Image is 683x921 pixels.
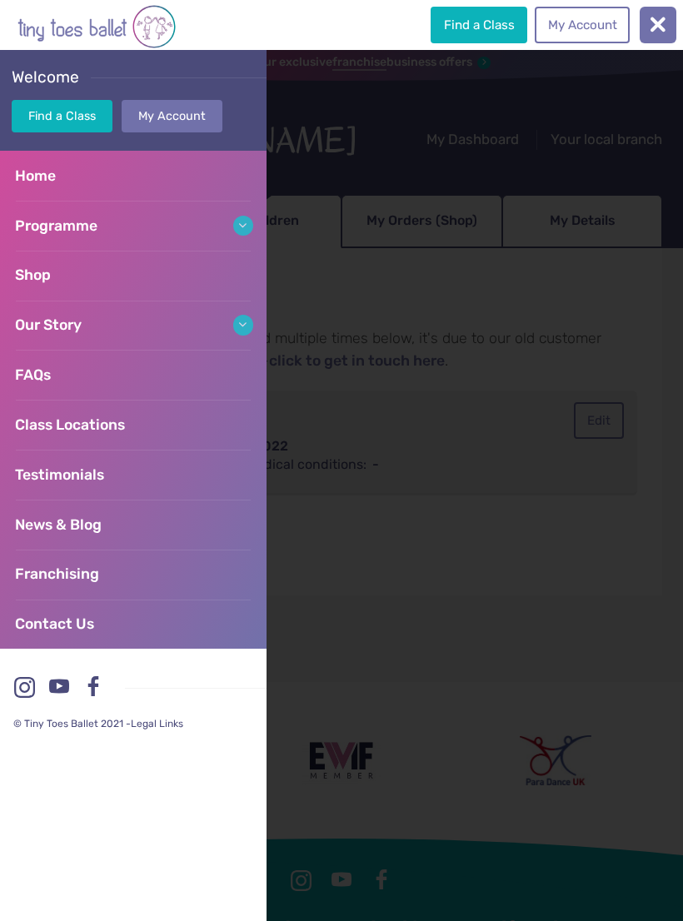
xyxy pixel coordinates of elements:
a: My Account [122,100,222,132]
span: Contact Us [15,615,94,632]
a: Legal Links [131,718,183,729]
span: Our Story [15,316,82,333]
span: Franchising [15,565,99,582]
a: Instagram [10,672,40,702]
span: News & Blog [15,516,102,533]
span: Welcome [12,67,91,87]
img: tiny toes ballet [17,3,176,50]
a: Facebook [78,672,108,702]
span: Class Locations [15,416,125,433]
span: FAQs [15,366,51,383]
span: Home [15,167,56,184]
span: Shop [15,266,51,283]
a: Find a Class [431,7,527,43]
a: Find a Class [12,100,112,132]
span: Testimonials [15,466,104,483]
a: My Account [535,7,630,43]
span: Programme [15,217,97,234]
a: Youtube [44,672,74,702]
